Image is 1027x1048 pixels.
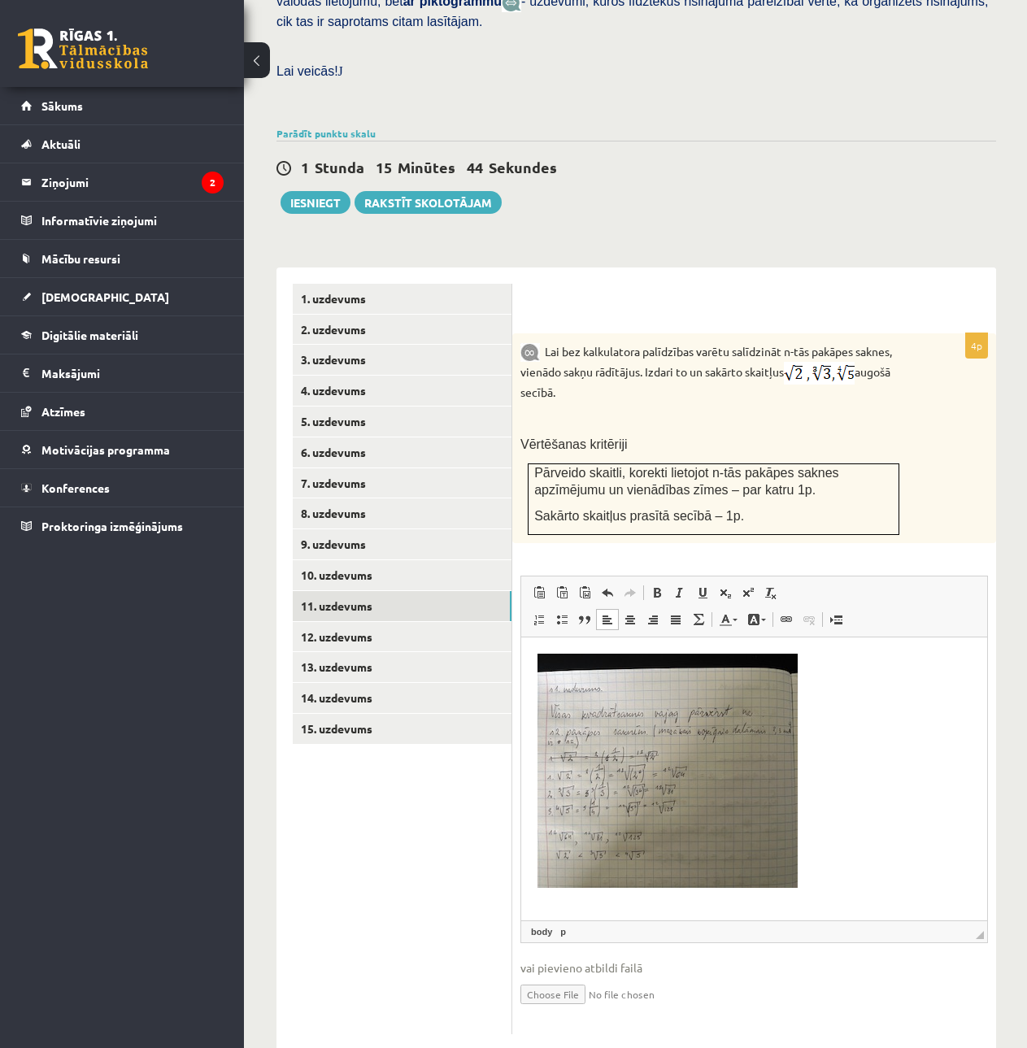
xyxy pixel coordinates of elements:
span: J [338,64,343,78]
a: Remove Format [759,582,782,603]
a: Insert/Remove Bulleted List [550,609,573,630]
a: 7. uzdevums [293,468,511,498]
a: Italic (Ctrl+I) [668,582,691,603]
a: Informatīvie ziņojumi [21,202,224,239]
a: Rīgas 1. Tālmācības vidusskola [18,28,148,69]
i: 2 [202,172,224,194]
img: 9k= [520,343,540,362]
img: Balts.png [529,307,534,313]
a: Mācību resursi [21,240,224,277]
span: Lai veicās! [276,64,338,78]
span: [DEMOGRAPHIC_DATA] [41,289,169,304]
a: Align Right [642,609,664,630]
a: Konferences [21,469,224,507]
a: Text Color [714,609,742,630]
a: Proktoringa izmēģinājums [21,507,224,545]
span: Sekundes [489,158,557,176]
a: Atzīmes [21,393,224,430]
span: 44 [467,158,483,176]
a: Motivācijas programma [21,431,224,468]
a: Paste as plain text (Ctrl+Shift+V) [550,582,573,603]
p: Lai bez kalkulatora palīdzības varētu salīdzināt n-tās pakāpes saknes, vienādo sakņu rādītājus. I... [520,341,907,401]
a: Sākums [21,87,224,124]
a: 1. uzdevums [293,284,511,314]
span: 15 [376,158,392,176]
a: Link (Ctrl+K) [775,609,798,630]
span: vai pievieno atbildi failā [520,959,988,976]
span: Konferences [41,481,110,495]
span: Minūtes [398,158,455,176]
a: p element [557,924,569,939]
a: Aktuāli [21,125,224,163]
a: 12. uzdevums [293,622,511,652]
iframe: Editor, wiswyg-editor-user-answer-47024919832120 [521,637,987,920]
a: 2. uzdevums [293,315,511,345]
a: Align Left [596,609,619,630]
span: Vērtēšanas kritēriji [520,437,628,451]
a: Justify [664,609,687,630]
a: Background Color [742,609,771,630]
span: Aktuāli [41,137,81,151]
a: Rakstīt skolotājam [355,191,502,214]
a: 13. uzdevums [293,652,511,682]
a: 3. uzdevums [293,345,511,375]
a: 10. uzdevums [293,560,511,590]
button: Iesniegt [281,191,350,214]
a: Insert Page Break for Printing [825,609,847,630]
a: 15. uzdevums [293,714,511,744]
span: Pārveido skaitli, korekti lietojot n-tās pakāpes saknes apzīmējumu un vienādības zīmes – par katr... [534,466,838,497]
span: Proktoringa izmēģinājums [41,519,183,533]
span: Atzīmes [41,404,85,419]
a: Subscript [714,582,737,603]
span: Mācību resursi [41,251,120,266]
a: Paste (Ctrl+V) [528,582,550,603]
a: Paste from Word [573,582,596,603]
legend: Maksājumi [41,354,224,392]
a: Undo (Ctrl+Z) [596,582,619,603]
a: 8. uzdevums [293,498,511,528]
a: Ziņojumi2 [21,163,224,201]
a: Math [687,609,710,630]
a: Center [619,609,642,630]
p: 4p [965,333,988,359]
a: body element [528,924,555,939]
img: vu6CIZWFkSaVxYEC79CjG386WUd8wAAAABJRU5ErkJggg== [784,362,855,385]
a: Superscript [737,582,759,603]
a: 4. uzdevums [293,376,511,406]
a: Block Quote [573,609,596,630]
a: 5. uzdevums [293,407,511,437]
a: 9. uzdevums [293,529,511,559]
span: Stunda [315,158,364,176]
a: 14. uzdevums [293,683,511,713]
a: Redo (Ctrl+Y) [619,582,642,603]
span: Motivācijas programma [41,442,170,457]
span: Resize [976,931,984,939]
a: Maksājumi [21,354,224,392]
span: 1 [301,158,309,176]
a: 6. uzdevums [293,437,511,467]
a: 11. uzdevums [293,591,511,621]
a: Insert/Remove Numbered List [528,609,550,630]
a: [DEMOGRAPHIC_DATA] [21,278,224,315]
a: Parādīt punktu skalu [276,127,376,140]
a: Bold (Ctrl+B) [646,582,668,603]
span: Sakārto skaitļus prasītā secībā – 1p. [534,509,744,523]
legend: Ziņojumi [41,163,224,201]
legend: Informatīvie ziņojumi [41,202,224,239]
span: Digitālie materiāli [41,328,138,342]
a: Unlink [798,609,820,630]
span: Sākums [41,98,83,113]
a: Underline (Ctrl+U) [691,582,714,603]
a: Digitālie materiāli [21,316,224,354]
